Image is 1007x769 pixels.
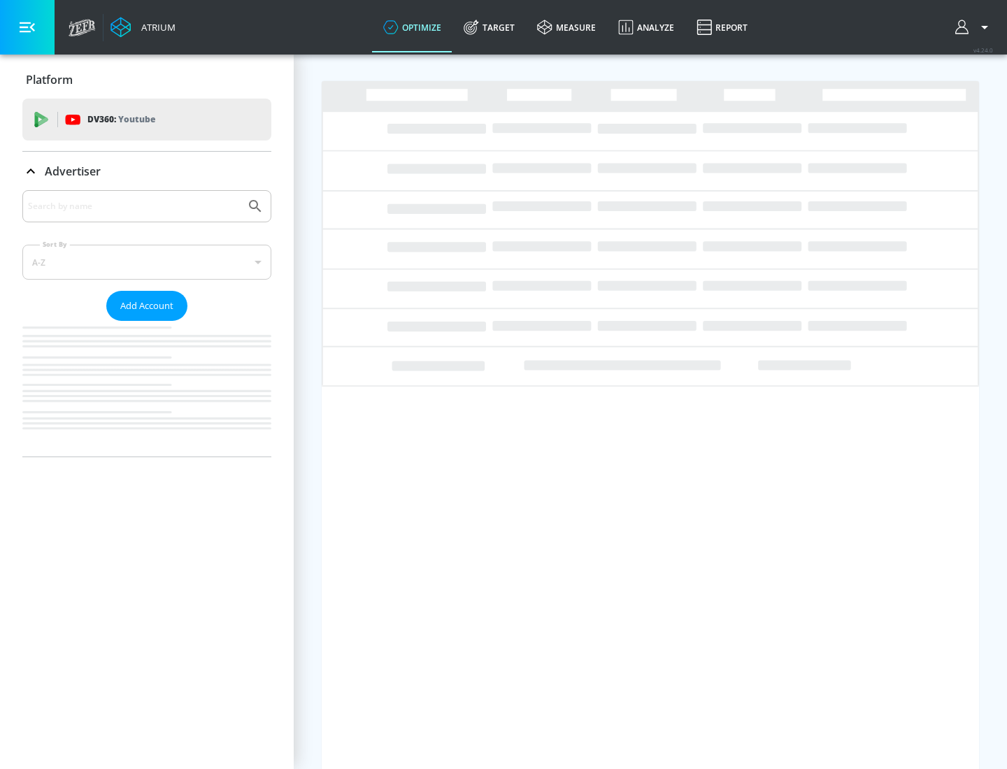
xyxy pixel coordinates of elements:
div: Advertiser [22,152,271,191]
nav: list of Advertiser [22,321,271,457]
a: Atrium [110,17,176,38]
p: DV360: [87,112,155,127]
div: A-Z [22,245,271,280]
p: Advertiser [45,164,101,179]
p: Youtube [118,112,155,127]
a: measure [526,2,607,52]
input: Search by name [28,197,240,215]
button: Add Account [106,291,187,321]
div: Platform [22,60,271,99]
p: Platform [26,72,73,87]
div: Atrium [136,21,176,34]
span: v 4.24.0 [973,46,993,54]
a: Analyze [607,2,685,52]
div: Advertiser [22,190,271,457]
a: Target [452,2,526,52]
div: DV360: Youtube [22,99,271,141]
a: Report [685,2,759,52]
a: optimize [372,2,452,52]
label: Sort By [40,240,70,249]
span: Add Account [120,298,173,314]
